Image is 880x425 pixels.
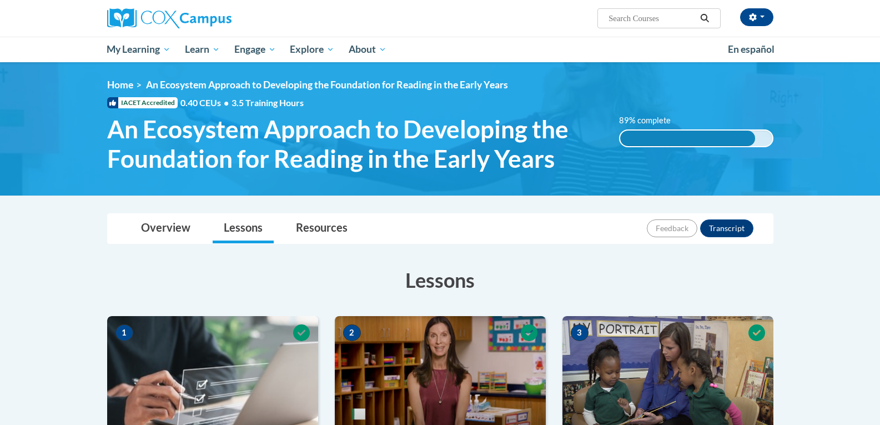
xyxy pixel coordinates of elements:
[107,43,170,56] span: My Learning
[115,324,133,341] span: 1
[227,37,283,62] a: Engage
[696,12,713,25] button: Search
[107,8,318,28] a: Cox Campus
[90,37,790,62] div: Main menu
[107,79,133,91] a: Home
[224,97,229,108] span: •
[343,324,361,341] span: 2
[185,43,220,56] span: Learn
[232,97,304,108] span: 3.5 Training Hours
[107,114,603,173] span: An Ecosystem Approach to Developing the Foundation for Reading in the Early Years
[341,37,394,62] a: About
[619,114,683,127] label: 89% complete
[620,131,755,146] div: 89% complete
[107,8,232,28] img: Cox Campus
[146,79,508,91] span: An Ecosystem Approach to Developing the Foundation for Reading in the Early Years
[290,43,334,56] span: Explore
[728,43,775,55] span: En español
[107,97,178,108] span: IACET Accredited
[571,324,589,341] span: 3
[607,12,696,25] input: Search Courses
[180,97,232,109] span: 0.40 CEUs
[647,219,697,237] button: Feedback
[100,37,178,62] a: My Learning
[283,37,341,62] a: Explore
[178,37,227,62] a: Learn
[234,43,276,56] span: Engage
[700,219,753,237] button: Transcript
[130,214,202,243] a: Overview
[740,8,773,26] button: Account Settings
[349,43,386,56] span: About
[213,214,274,243] a: Lessons
[285,214,359,243] a: Resources
[721,38,782,61] a: En español
[107,266,773,294] h3: Lessons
